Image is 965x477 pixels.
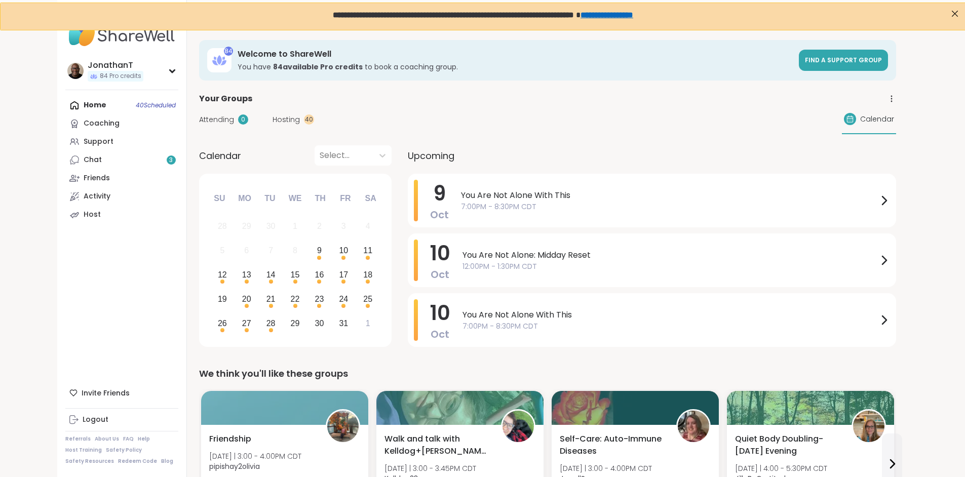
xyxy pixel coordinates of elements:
[266,268,276,282] div: 14
[118,458,157,465] a: Redeem Code
[65,411,178,429] a: Logout
[799,50,888,71] a: Find a support group
[65,384,178,402] div: Invite Friends
[106,447,142,454] a: Safety Policy
[357,288,379,310] div: Choose Saturday, October 25th, 2025
[212,216,234,237] div: Not available Sunday, September 28th, 2025
[236,288,257,310] div: Choose Monday, October 20th, 2025
[357,312,379,334] div: Choose Saturday, November 1st, 2025
[84,173,110,183] div: Friends
[260,288,282,310] div: Choose Tuesday, October 21st, 2025
[430,208,449,222] span: Oct
[462,261,878,272] span: 12:00PM - 1:30PM CDT
[384,433,490,457] span: Walk and talk with Kelldog+[PERSON_NAME]🐶
[357,216,379,237] div: Not available Saturday, October 4th, 2025
[244,244,249,257] div: 6
[317,219,322,233] div: 2
[948,4,961,17] div: Close Step
[284,264,306,286] div: Choose Wednesday, October 15th, 2025
[218,219,227,233] div: 28
[224,47,233,56] div: 84
[339,292,348,306] div: 24
[238,114,248,125] div: 0
[333,216,355,237] div: Not available Friday, October 3rd, 2025
[266,292,276,306] div: 21
[212,264,234,286] div: Choose Sunday, October 12th, 2025
[293,219,297,233] div: 1
[308,312,330,334] div: Choose Thursday, October 30th, 2025
[304,114,314,125] div: 40
[199,149,241,163] span: Calendar
[218,316,227,330] div: 26
[357,240,379,262] div: Choose Saturday, October 11th, 2025
[366,219,370,233] div: 4
[333,264,355,286] div: Choose Friday, October 17th, 2025
[735,433,840,457] span: Quiet Body Doubling- [DATE] Evening
[430,299,450,327] span: 10
[234,187,256,210] div: Mo
[309,187,331,210] div: Th
[327,411,359,442] img: pipishay2olivia
[339,316,348,330] div: 31
[284,288,306,310] div: Choose Wednesday, October 22nd, 2025
[260,240,282,262] div: Not available Tuesday, October 7th, 2025
[266,219,276,233] div: 30
[315,268,324,282] div: 16
[84,137,113,147] div: Support
[210,214,380,335] div: month 2025-10
[65,206,178,224] a: Host
[123,435,134,443] a: FAQ
[67,63,84,79] img: JonathanT
[84,191,110,202] div: Activity
[100,72,141,81] span: 84 Pro credits
[308,240,330,262] div: Choose Thursday, October 9th, 2025
[84,210,101,220] div: Host
[220,244,224,257] div: 5
[308,288,330,310] div: Choose Thursday, October 23rd, 2025
[408,149,454,163] span: Upcoming
[341,219,346,233] div: 3
[284,216,306,237] div: Not available Wednesday, October 1st, 2025
[242,292,251,306] div: 20
[65,447,102,454] a: Host Training
[199,367,896,381] div: We think you'll like these groups
[65,458,114,465] a: Safety Resources
[83,415,108,425] div: Logout
[65,187,178,206] a: Activity
[65,114,178,133] a: Coaching
[308,264,330,286] div: Choose Thursday, October 16th, 2025
[65,133,178,151] a: Support
[678,411,709,442] img: JewellS
[461,189,878,202] span: You Are Not Alone With This
[333,240,355,262] div: Choose Friday, October 10th, 2025
[199,114,234,125] span: Attending
[333,288,355,310] div: Choose Friday, October 24th, 2025
[208,187,230,210] div: Su
[315,292,324,306] div: 23
[259,187,281,210] div: Tu
[363,292,372,306] div: 25
[334,187,357,210] div: Fr
[218,292,227,306] div: 19
[209,451,301,461] span: [DATE] | 3:00 - 4:00PM CDT
[430,239,450,267] span: 10
[273,62,363,72] b: 84 available Pro credit s
[284,187,306,210] div: We
[260,264,282,286] div: Choose Tuesday, October 14th, 2025
[238,49,793,60] h3: Welcome to ShareWell
[315,316,324,330] div: 30
[238,62,793,72] h3: You have to book a coaching group.
[317,244,322,257] div: 9
[363,244,372,257] div: 11
[169,156,173,165] span: 3
[242,219,251,233] div: 29
[308,216,330,237] div: Not available Thursday, October 2nd, 2025
[291,316,300,330] div: 29
[65,169,178,187] a: Friends
[268,244,273,257] div: 7
[291,268,300,282] div: 15
[65,435,91,443] a: Referrals
[560,463,652,473] span: [DATE] | 3:00 - 4:00PM CDT
[461,202,878,212] span: 7:00PM - 8:30PM CDT
[384,463,476,473] span: [DATE] | 3:00 - 3:45PM CDT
